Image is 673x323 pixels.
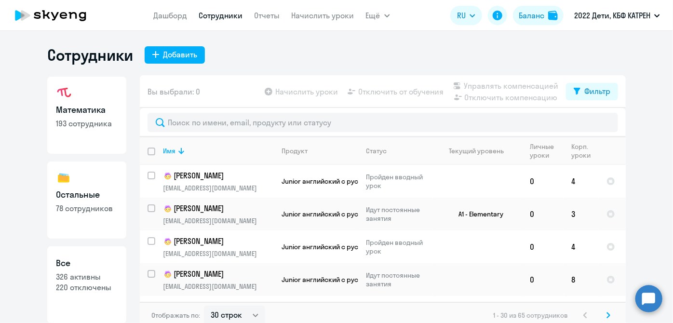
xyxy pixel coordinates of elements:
[163,282,273,291] p: [EMAIL_ADDRESS][DOMAIN_NAME]
[366,10,380,21] span: Ещё
[584,85,610,97] div: Фильтр
[163,301,273,313] a: child[PERSON_NAME]
[548,11,558,20] img: balance
[282,242,463,251] span: Junior английский с русскоговорящим преподавателем
[282,147,308,155] div: Продукт
[163,203,272,215] p: [PERSON_NAME]
[366,147,432,155] div: Статус
[564,198,599,230] td: 3
[199,11,243,20] a: Сотрудники
[513,6,564,25] button: Балансbalance
[574,10,650,21] p: 2022 Дети, КБФ КАТРЕН
[163,216,273,225] p: [EMAIL_ADDRESS][DOMAIN_NAME]
[163,147,175,155] div: Имя
[457,10,466,21] span: RU
[163,237,173,246] img: child
[148,113,618,132] input: Поиск по имени, email, продукту или статусу
[145,46,205,64] button: Добавить
[56,118,118,129] p: 193 сотрудника
[449,147,504,155] div: Текущий уровень
[56,257,118,269] h3: Все
[571,142,598,160] div: Корп. уроки
[564,263,599,296] td: 8
[163,269,173,279] img: child
[522,230,564,263] td: 0
[522,165,564,198] td: 0
[154,11,188,20] a: Дашборд
[564,230,599,263] td: 4
[282,210,463,218] span: Junior английский с русскоговорящим преподавателем
[56,104,118,116] h3: Математика
[522,198,564,230] td: 0
[47,45,133,65] h1: Сотрудники
[56,203,118,214] p: 78 сотрудников
[519,10,544,21] div: Баланс
[366,271,432,288] p: Идут постоянные занятия
[163,236,272,247] p: [PERSON_NAME]
[163,236,273,247] a: child[PERSON_NAME]
[571,142,592,160] div: Корп. уроки
[56,170,71,186] img: others
[493,311,568,320] span: 1 - 30 из 65 сотрудников
[366,205,432,223] p: Идут постоянные занятия
[282,177,463,186] span: Junior английский с русскоговорящим преподавателем
[56,85,71,101] img: math
[366,6,390,25] button: Ещё
[47,161,126,239] a: Остальные78 сотрудников
[163,203,273,215] a: child[PERSON_NAME]
[440,147,522,155] div: Текущий уровень
[530,142,563,160] div: Личные уроки
[163,49,197,60] div: Добавить
[282,275,463,284] span: Junior английский с русскоговорящим преподавателем
[163,269,272,280] p: [PERSON_NAME]
[151,311,200,320] span: Отображать по:
[163,170,273,182] a: child[PERSON_NAME]
[163,204,173,214] img: child
[282,147,358,155] div: Продукт
[56,271,118,282] p: 326 активны
[163,171,173,181] img: child
[292,11,354,20] a: Начислить уроки
[47,77,126,154] a: Математика193 сотрудника
[56,188,118,201] h3: Остальные
[366,238,432,256] p: Пройден вводный урок
[366,147,387,155] div: Статус
[163,170,272,182] p: [PERSON_NAME]
[522,263,564,296] td: 0
[148,86,200,97] span: Вы выбрали: 0
[564,165,599,198] td: 4
[569,4,665,27] button: 2022 Дети, КБФ КАТРЕН
[163,249,273,258] p: [EMAIL_ADDRESS][DOMAIN_NAME]
[432,198,522,230] td: A1 - Elementary
[56,282,118,293] p: 220 отключены
[163,301,272,313] p: [PERSON_NAME]
[530,142,557,160] div: Личные уроки
[163,147,273,155] div: Имя
[566,83,618,100] button: Фильтр
[163,184,273,192] p: [EMAIL_ADDRESS][DOMAIN_NAME]
[450,6,482,25] button: RU
[163,269,273,280] a: child[PERSON_NAME]
[366,173,432,190] p: Пройден вводный урок
[255,11,280,20] a: Отчеты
